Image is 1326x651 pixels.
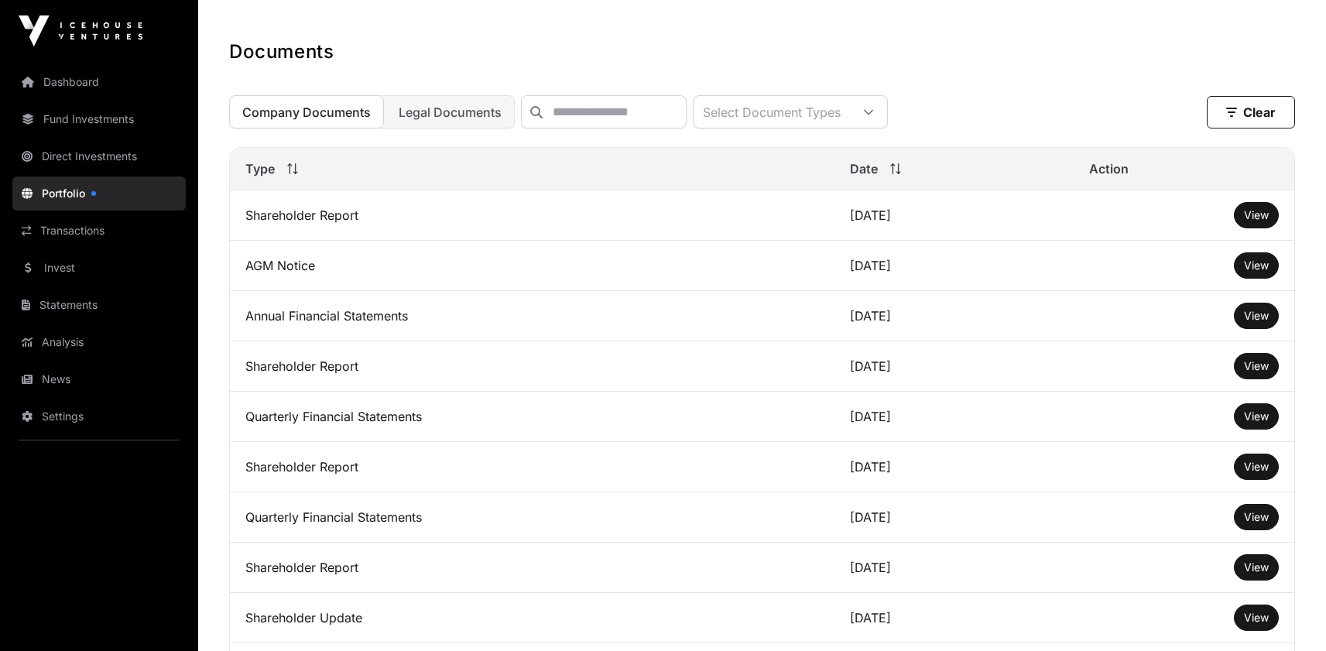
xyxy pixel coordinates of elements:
div: Select Document Types [694,96,850,128]
td: Shareholder Report [230,543,834,593]
span: View [1244,611,1269,624]
td: [DATE] [834,241,1074,291]
td: Shareholder Report [230,190,834,241]
a: View [1244,560,1269,575]
button: Company Documents [229,95,384,128]
span: Type [245,159,275,178]
a: News [12,362,186,396]
a: View [1244,459,1269,475]
h1: Documents [229,39,1295,64]
button: View [1234,605,1279,631]
button: Legal Documents [385,95,515,128]
button: View [1234,353,1279,379]
button: Clear [1207,96,1295,128]
span: View [1244,359,1269,372]
td: Shareholder Report [230,442,834,492]
span: View [1244,510,1269,523]
a: View [1244,207,1269,223]
button: View [1234,202,1279,228]
a: View [1244,610,1269,625]
td: Shareholder Update [230,593,834,643]
td: [DATE] [834,593,1074,643]
a: Dashboard [12,65,186,99]
a: Direct Investments [12,139,186,173]
td: Quarterly Financial Statements [230,492,834,543]
img: Icehouse Ventures Logo [19,15,142,46]
td: [DATE] [834,190,1074,241]
button: View [1234,252,1279,279]
span: View [1244,409,1269,423]
td: AGM Notice [230,241,834,291]
a: View [1244,358,1269,374]
a: Fund Investments [12,102,186,136]
span: View [1244,560,1269,574]
a: Analysis [12,325,186,359]
button: View [1234,403,1279,430]
a: View [1244,509,1269,525]
a: Invest [12,251,186,285]
a: Statements [12,288,186,322]
button: View [1234,454,1279,480]
a: Portfolio [12,176,186,211]
a: Transactions [12,214,186,248]
span: View [1244,208,1269,221]
td: [DATE] [834,341,1074,392]
td: [DATE] [834,442,1074,492]
span: Company Documents [242,105,371,120]
span: View [1244,309,1269,322]
span: Legal Documents [399,105,502,120]
td: [DATE] [834,492,1074,543]
span: Date [850,159,878,178]
span: View [1244,259,1269,272]
iframe: Chat Widget [1249,577,1326,651]
button: View [1234,504,1279,530]
a: View [1244,409,1269,424]
td: [DATE] [834,392,1074,442]
a: View [1244,308,1269,324]
td: [DATE] [834,543,1074,593]
td: Annual Financial Statements [230,291,834,341]
button: View [1234,303,1279,329]
td: Quarterly Financial Statements [230,392,834,442]
span: View [1244,460,1269,473]
button: View [1234,554,1279,581]
a: Settings [12,399,186,433]
td: Shareholder Report [230,341,834,392]
span: Action [1089,159,1129,178]
a: View [1244,258,1269,273]
td: [DATE] [834,291,1074,341]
